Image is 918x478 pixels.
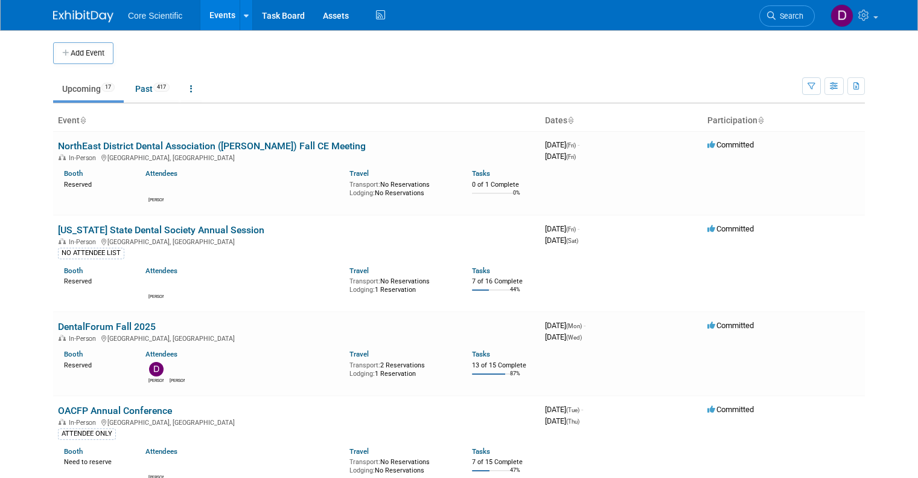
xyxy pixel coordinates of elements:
a: Attendees [145,169,177,178]
img: James Belshe [149,181,164,196]
img: ExhibitDay [53,10,113,22]
img: In-Person Event [59,238,66,244]
span: Committed [707,405,754,414]
a: Travel [349,266,369,275]
a: Attendees [145,350,177,358]
span: 17 [101,83,115,92]
span: (Wed) [566,334,582,341]
div: Dan Boro [148,376,164,384]
span: Committed [707,140,754,149]
img: Julie Serrano [170,362,185,376]
div: 7 of 16 Complete [472,277,535,286]
span: In-Person [69,154,100,162]
span: - [578,140,579,149]
div: [GEOGRAPHIC_DATA], [GEOGRAPHIC_DATA] [58,417,535,427]
a: Past417 [126,77,179,100]
span: (Fri) [566,226,576,233]
a: Tasks [472,350,490,358]
a: Sort by Start Date [567,115,573,125]
span: Lodging: [349,370,375,378]
a: NorthEast District Dental Association ([PERSON_NAME]) Fall CE Meeting [58,140,366,152]
span: [DATE] [545,405,583,414]
img: Dylan Gara [149,278,164,292]
div: ATTENDEE ONLY [58,428,116,439]
td: 44% [510,286,520,303]
img: Mike McKenna [149,459,164,473]
div: Julie Serrano [170,376,185,384]
span: (Mon) [566,323,582,329]
div: Reserved [64,359,127,370]
a: Attendees [145,266,177,275]
a: Travel [349,447,369,456]
td: 87% [510,370,520,387]
span: (Fri) [566,142,576,149]
span: - [578,224,579,233]
span: [DATE] [545,416,579,425]
a: [US_STATE] State Dental Society Annual Session [58,224,264,236]
img: In-Person Event [59,154,66,160]
a: Tasks [472,169,490,178]
a: DentalForum Fall 2025 [58,321,156,332]
a: Upcoming17 [53,77,124,100]
a: Tasks [472,447,490,456]
th: Event [53,111,540,131]
div: No Reservations No Reservations [349,178,454,197]
div: Reserved [64,178,127,189]
div: 13 of 15 Complete [472,361,535,370]
span: In-Person [69,238,100,246]
a: Search [759,5,815,27]
img: Dan Boro [149,362,164,376]
span: Lodging: [349,189,375,197]
div: Dylan Gara [148,292,164,300]
a: Tasks [472,266,490,275]
span: In-Person [69,419,100,427]
span: In-Person [69,335,100,343]
span: Lodging: [349,467,375,474]
img: Danielle Wiesemann [830,4,853,27]
span: (Thu) [566,418,579,425]
a: Booth [64,169,83,178]
a: Travel [349,169,369,178]
th: Dates [540,111,703,131]
span: - [584,321,585,330]
span: (Fri) [566,153,576,160]
div: [GEOGRAPHIC_DATA], [GEOGRAPHIC_DATA] [58,236,535,246]
div: Reserved [64,275,127,286]
div: NO ATTENDEE LIST [58,248,124,259]
span: 417 [153,83,170,92]
img: In-Person Event [59,335,66,341]
img: In-Person Event [59,419,66,425]
a: OACFP Annual Conference [58,405,172,416]
div: 2 Reservations 1 Reservation [349,359,454,378]
span: Transport: [349,458,380,466]
div: Need to reserve [64,456,127,467]
span: [DATE] [545,321,585,330]
span: Committed [707,321,754,330]
span: (Tue) [566,407,579,413]
div: [GEOGRAPHIC_DATA], [GEOGRAPHIC_DATA] [58,333,535,343]
span: [DATE] [545,332,582,341]
a: Attendees [145,447,177,456]
a: Sort by Participation Type [757,115,763,125]
div: No Reservations No Reservations [349,456,454,474]
span: Core Scientific [128,11,182,21]
span: [DATE] [545,152,576,161]
div: 0 of 1 Complete [472,181,535,189]
td: 0% [513,190,520,206]
span: Committed [707,224,754,233]
span: Transport: [349,277,380,285]
div: [GEOGRAPHIC_DATA], [GEOGRAPHIC_DATA] [58,152,535,162]
span: (Sat) [566,237,578,244]
a: Sort by Event Name [80,115,86,125]
span: Transport: [349,361,380,369]
span: Transport: [349,181,380,189]
div: No Reservations 1 Reservation [349,275,454,294]
span: [DATE] [545,224,579,233]
a: Travel [349,350,369,358]
span: [DATE] [545,140,579,149]
div: James Belshe [148,196,164,203]
a: Booth [64,447,83,456]
span: [DATE] [545,236,578,245]
span: Search [776,11,803,21]
button: Add Event [53,42,113,64]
